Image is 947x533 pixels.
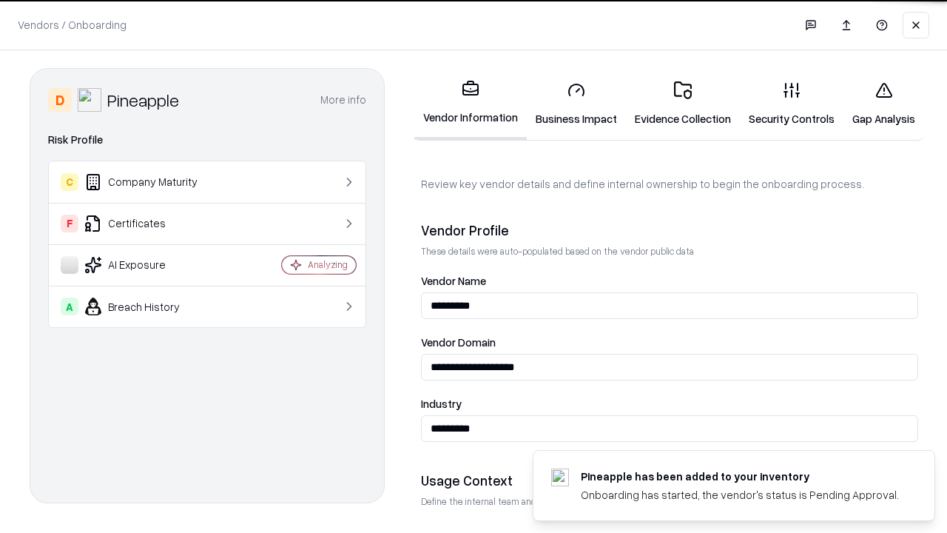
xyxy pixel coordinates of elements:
[421,472,918,489] div: Usage Context
[421,495,918,508] p: Define the internal team and reason for using this vendor. This helps assess business relevance a...
[107,88,179,112] div: Pineapple
[581,469,899,484] div: Pineapple has been added to your inventory
[551,469,569,486] img: pineappleenergy.com
[61,173,78,191] div: C
[421,398,918,409] label: Industry
[421,275,918,286] label: Vendor Name
[527,70,626,138] a: Business Impact
[320,87,366,113] button: More info
[421,221,918,239] div: Vendor Profile
[421,337,918,348] label: Vendor Domain
[78,88,101,112] img: Pineapple
[843,70,924,138] a: Gap Analysis
[61,298,78,315] div: A
[61,173,237,191] div: Company Maturity
[421,245,918,258] p: These details were auto-populated based on the vendor public data
[61,215,78,232] div: F
[308,258,348,271] div: Analyzing
[48,88,72,112] div: D
[61,256,237,274] div: AI Exposure
[61,215,237,232] div: Certificates
[61,298,237,315] div: Breach History
[626,70,740,138] a: Evidence Collection
[421,176,918,192] p: Review key vendor details and define internal ownership to begin the onboarding process.
[48,131,366,149] div: Risk Profile
[414,68,527,140] a: Vendor Information
[18,17,127,33] p: Vendors / Onboarding
[581,487,899,503] div: Onboarding has started, the vendor's status is Pending Approval.
[740,70,843,138] a: Security Controls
